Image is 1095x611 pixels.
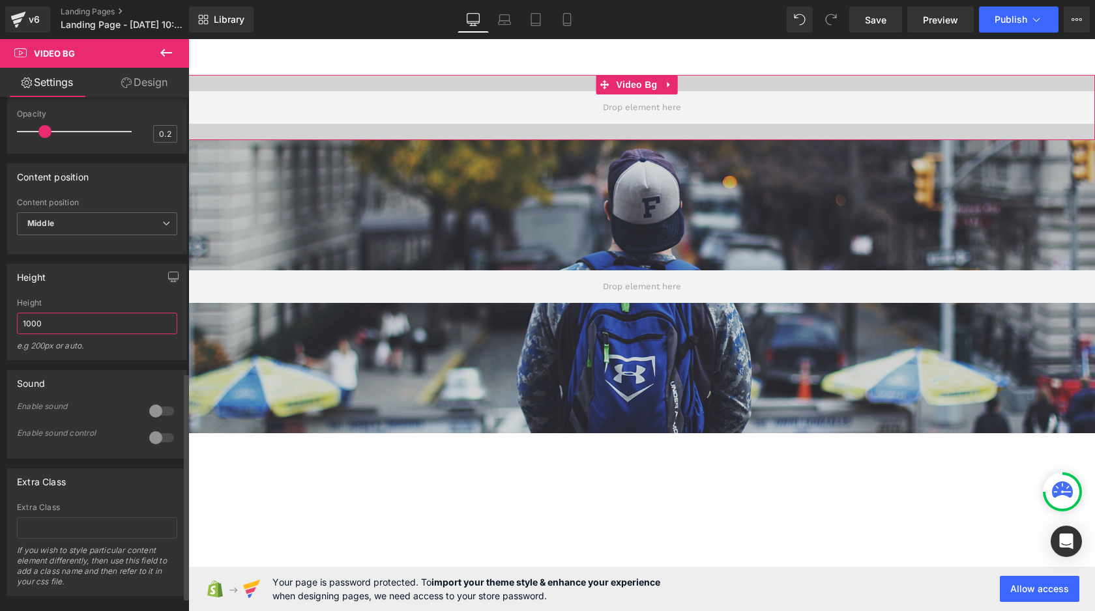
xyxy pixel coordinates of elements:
[17,264,46,283] div: Height
[1000,576,1079,602] button: Allow access
[61,20,186,30] span: Landing Page - [DATE] 10:09:06
[17,469,66,487] div: Extra Class
[61,7,211,17] a: Landing Pages
[979,7,1058,33] button: Publish
[27,218,54,228] b: Middle
[17,198,177,207] div: Content position
[923,13,958,27] span: Preview
[17,402,134,411] div: Enable sound
[865,13,886,27] span: Save
[17,109,177,119] div: Opacity
[458,7,489,33] a: Desktop
[1064,7,1090,33] button: More
[214,14,244,25] span: Library
[17,503,177,512] div: Extra Class
[907,7,974,33] a: Preview
[1051,526,1082,557] div: Open Intercom Messenger
[425,36,473,55] span: Video Bg
[520,7,551,33] a: Tablet
[189,7,254,33] a: New Library
[272,575,660,603] span: Your page is password protected. To when designing pages, we need access to your store password.
[5,7,50,33] a: v6
[17,429,134,438] div: Enable sound control
[34,48,75,59] span: Video Bg
[431,576,660,588] strong: import your theme style & enhance your experience
[17,341,177,360] div: e.g 200px or auto.
[17,545,177,595] div: If you wish to style particular content element differently, then use this field to add a class n...
[995,14,1027,25] span: Publish
[818,7,844,33] button: Redo
[17,371,45,389] div: Sound
[26,11,42,28] div: v6
[472,36,489,55] a: Expand / Collapse
[17,298,177,307] div: Height
[551,7,583,33] a: Mobile
[787,7,813,33] button: Undo
[489,7,520,33] a: Laptop
[17,164,89,182] div: Content position
[97,68,192,97] a: Design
